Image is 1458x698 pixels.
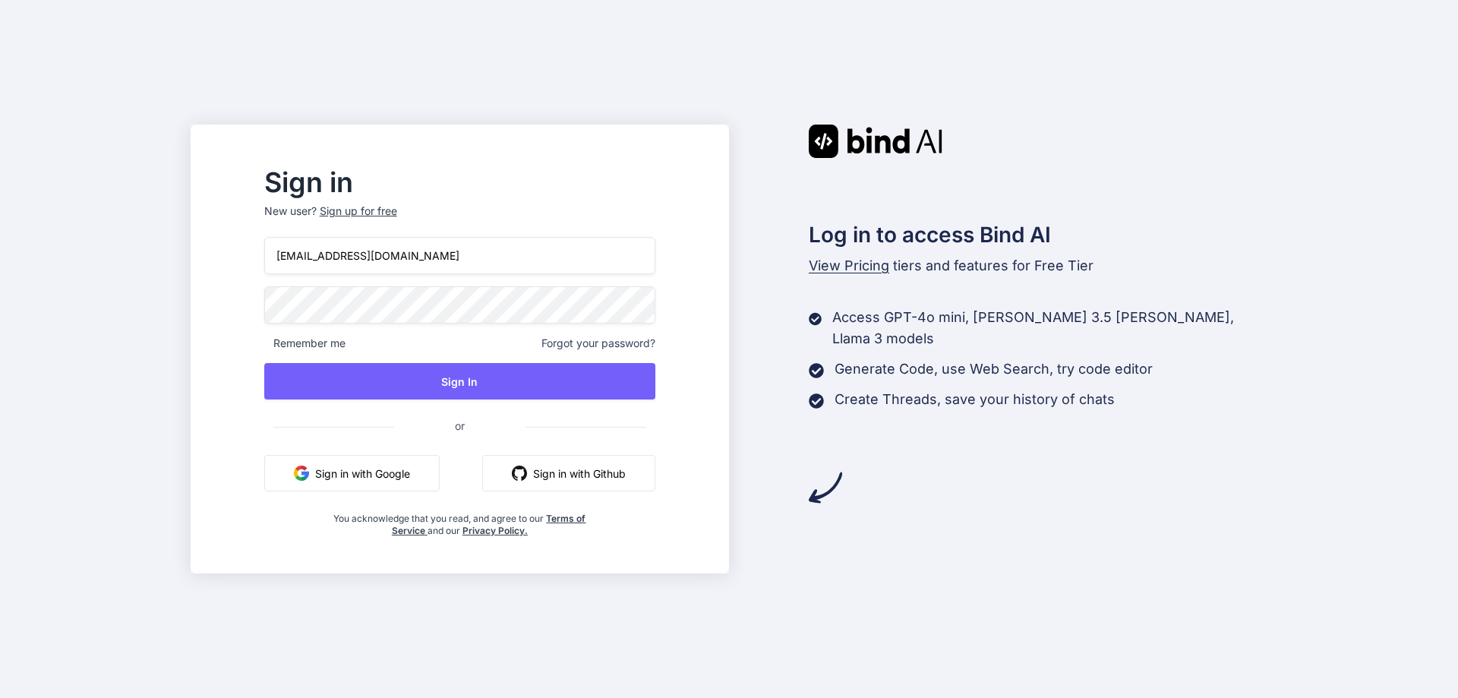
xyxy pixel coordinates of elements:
p: New user? [264,204,655,237]
h2: Sign in [264,170,655,194]
h2: Log in to access Bind AI [809,219,1267,251]
button: Sign in with Google [264,455,440,491]
img: Bind AI logo [809,125,942,158]
input: Login or Email [264,237,655,274]
p: Generate Code, use Web Search, try code editor [835,358,1153,380]
button: Sign in with Github [482,455,655,491]
p: Create Threads, save your history of chats [835,389,1115,410]
a: Terms of Service [392,513,586,536]
span: View Pricing [809,257,889,273]
div: Sign up for free [320,204,397,219]
p: tiers and features for Free Tier [809,255,1267,276]
a: Privacy Policy. [462,525,528,536]
span: Forgot your password? [541,336,655,351]
span: Remember me [264,336,346,351]
button: Sign In [264,363,655,400]
img: google [294,466,309,481]
p: Access GPT-4o mini, [PERSON_NAME] 3.5 [PERSON_NAME], Llama 3 models [832,307,1267,349]
div: You acknowledge that you read, and agree to our and our [330,504,591,537]
span: or [394,407,525,444]
img: github [512,466,527,481]
img: arrow [809,471,842,504]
